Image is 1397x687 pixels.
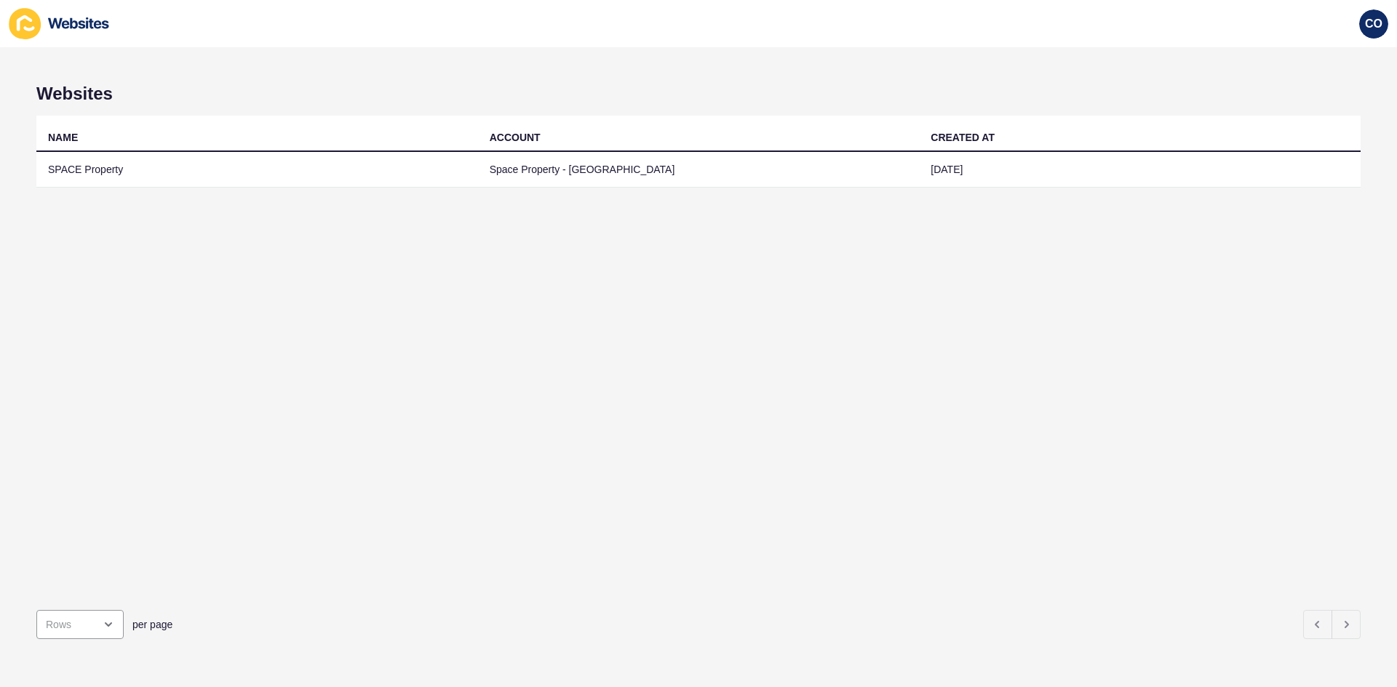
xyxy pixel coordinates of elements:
[478,152,920,188] td: Space Property - [GEOGRAPHIC_DATA]
[48,130,78,145] div: NAME
[490,130,541,145] div: ACCOUNT
[36,610,124,639] div: open menu
[132,617,172,632] span: per page
[931,130,995,145] div: CREATED AT
[36,152,478,188] td: SPACE Property
[919,152,1361,188] td: [DATE]
[36,84,1361,104] h1: Websites
[1365,17,1382,31] span: CO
